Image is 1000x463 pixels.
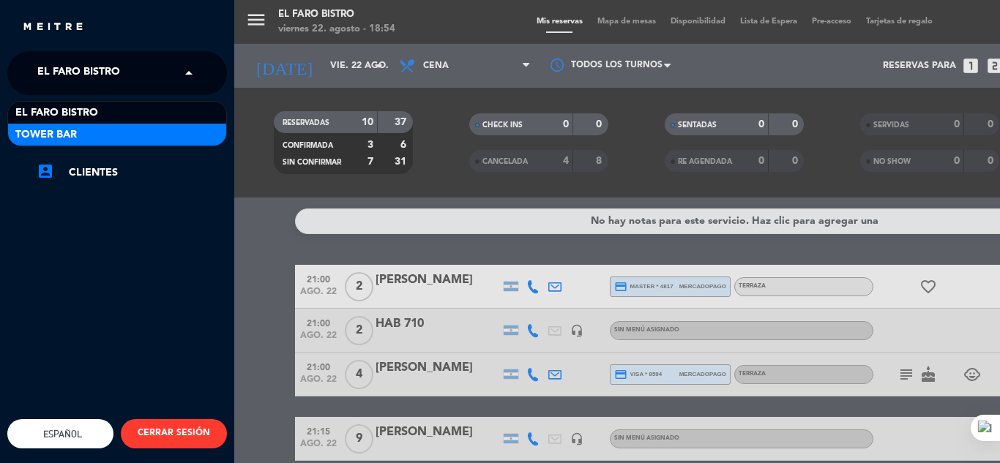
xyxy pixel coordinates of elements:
button: CERRAR SESIÓN [121,419,227,448]
i: account_box [37,162,54,180]
span: El Faro Bistro [15,105,98,121]
img: MEITRE [22,22,84,33]
span: Tower Bar [15,127,77,143]
span: Español [40,429,82,440]
a: account_boxClientes [37,164,227,181]
span: El Faro Bistro [37,58,120,89]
